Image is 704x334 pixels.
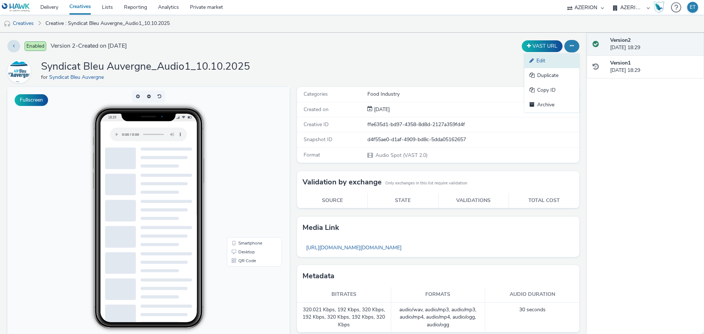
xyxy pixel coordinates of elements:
[101,28,109,32] span: 18:29
[49,74,107,81] a: Syndicat Bleu Auvergne
[25,41,46,51] span: Enabled
[524,54,579,68] a: Edit
[610,37,698,52] div: [DATE] 18:29
[8,61,30,82] img: Syndicat Bleu Auvergne
[302,241,405,255] a: [URL][DOMAIN_NAME][DOMAIN_NAME]
[373,106,390,113] div: Creation 10 October 2025, 18:29
[690,2,696,13] div: ET
[373,106,390,113] span: [DATE]
[520,40,564,52] div: Duplicate the creative as a VAST URL
[304,91,328,98] span: Categories
[42,15,173,32] a: Creative : Syndicat Bleu Auvergne_Audio1_10.10.2025
[610,37,631,44] strong: Version 2
[368,193,439,208] th: State
[524,68,579,83] a: Duplicate
[375,152,428,159] span: Audio Spot (VAST 2.0)
[221,169,273,178] li: QR Code
[15,94,48,106] button: Fullscreen
[524,83,579,98] a: Copy ID
[231,154,255,158] span: Smartphone
[302,177,382,188] h3: Validation by exchange
[4,20,11,27] img: audio
[367,91,579,98] div: Food Industry
[653,1,667,13] a: Hawk Academy
[41,60,250,74] h1: Syndicat Bleu Auvergne_Audio1_10.10.2025
[391,287,485,302] th: Formats
[385,180,467,186] small: Only exchanges in this list require validation
[2,3,30,12] img: undefined Logo
[297,287,391,302] th: Bitrates
[51,42,127,50] span: Version 2 - Created on [DATE]
[304,106,329,113] span: Created on
[297,193,368,208] th: Source
[231,163,247,167] span: Desktop
[524,98,579,112] a: Archive
[485,287,579,302] th: Audio duration
[221,152,273,161] li: Smartphone
[485,302,579,333] td: 30 seconds
[610,59,631,66] strong: Version 1
[509,193,580,208] th: Total cost
[304,121,329,128] span: Creative ID
[522,40,562,52] button: VAST URL
[221,161,273,169] li: Desktop
[41,74,49,81] span: for
[302,222,339,233] h3: Media link
[367,121,579,128] div: ffe635d1-bd97-4358-8d8d-2127a359fd4f
[231,172,249,176] span: QR Code
[304,136,332,143] span: Snapshot ID
[391,302,485,333] td: audio/wav, audio/mp3, audio/mp3, audio/mp4, audio/mp4, audio/ogg, audio/ogg
[367,136,579,143] div: d4f55ae0-d1af-4909-bd8c-5dda05162657
[302,271,334,282] h3: Metadata
[438,193,509,208] th: Validations
[610,59,698,74] div: [DATE] 18:29
[297,302,391,333] td: 320.021 Kbps, 192 Kbps, 320 Kbps, 192 Kbps, 320 Kbps, 192 Kbps, 320 Kbps
[304,151,320,158] span: Format
[653,1,664,13] img: Hawk Academy
[7,68,34,75] a: Syndicat Bleu Auvergne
